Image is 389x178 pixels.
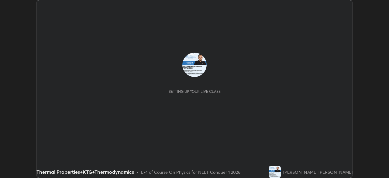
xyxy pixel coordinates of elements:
div: [PERSON_NAME] [PERSON_NAME] [283,169,353,175]
div: Thermal Properties+KTG+Thermodynamics [36,168,134,176]
div: • [136,169,139,175]
div: L74 of Course On Physics for NEET Conquer 1 2026 [141,169,240,175]
div: Setting up your live class [169,89,221,94]
img: 56fac2372bd54d6a89ffab81bd2c5eeb.jpg [269,166,281,178]
img: 56fac2372bd54d6a89ffab81bd2c5eeb.jpg [182,53,207,77]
